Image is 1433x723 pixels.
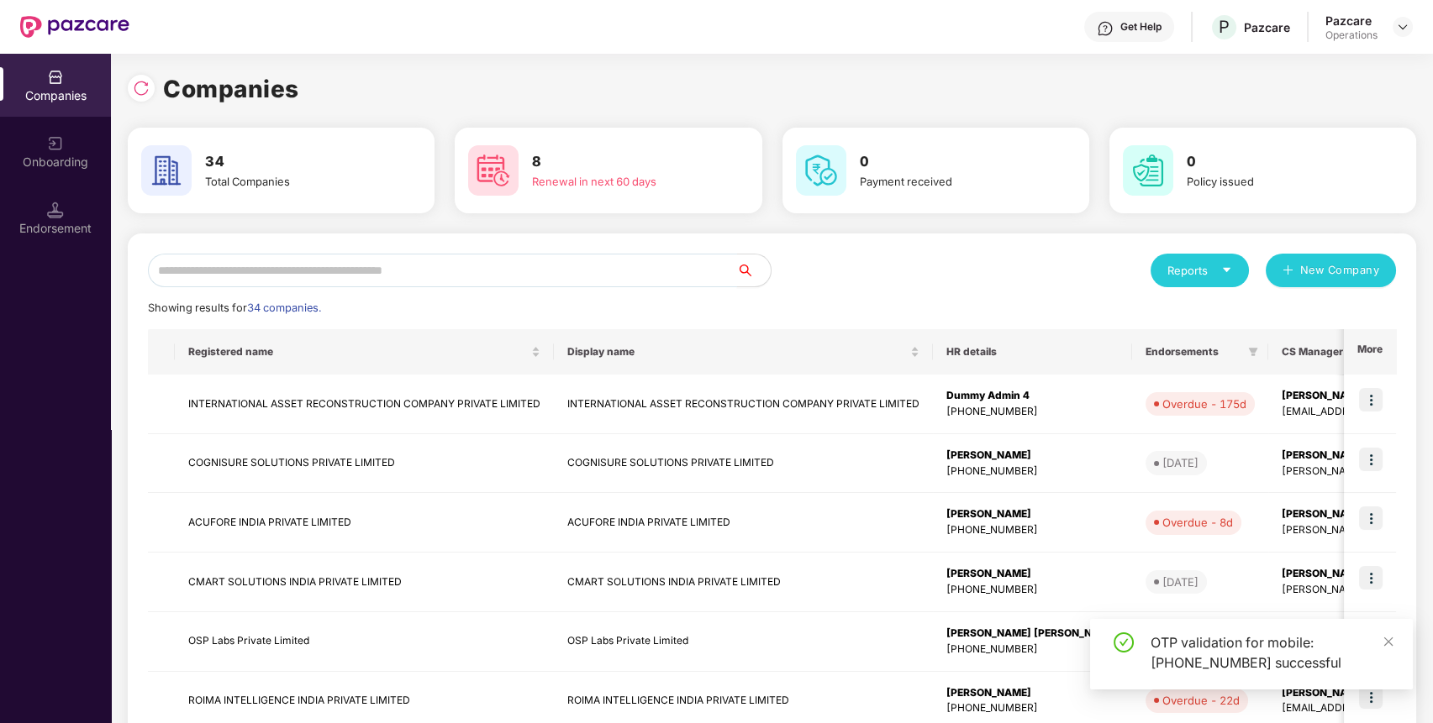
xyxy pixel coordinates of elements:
[554,434,933,494] td: COGNISURE SOLUTIONS PRIVATE LIMITED
[1359,506,1383,530] img: icon
[47,202,64,218] img: svg+xml;base64,PHN2ZyB3aWR0aD0iMTQuNSIgaGVpZ2h0PSIxNC41IiB2aWV3Qm94PSIwIDAgMTYgMTYiIGZpbGw9Im5vbm...
[1344,329,1396,375] th: More
[1162,514,1233,531] div: Overdue - 8d
[175,493,554,553] td: ACUFORE INDIA PRIVATE LIMITED
[946,464,1119,479] div: [PHONE_NUMBER]
[1396,20,1409,34] img: svg+xml;base64,PHN2ZyBpZD0iRHJvcGRvd24tMzJ4MzIiIHhtbG5zPSJodHRwOi8vd3d3LnczLm9yZy8yMDAwL3N2ZyIgd2...
[1114,632,1134,652] span: check-circle
[933,329,1132,375] th: HR details
[1187,151,1369,173] h3: 0
[1219,17,1230,37] span: P
[1283,265,1293,278] span: plus
[554,329,933,375] th: Display name
[946,642,1119,658] div: [PHONE_NUMBER]
[736,254,772,287] button: search
[1162,396,1246,412] div: Overdue - 175d
[1359,448,1383,471] img: icon
[554,553,933,612] td: CMART SOLUTIONS INDIA PRIVATE LIMITED
[1123,145,1173,196] img: svg+xml;base64,PHN2ZyB4bWxucz0iaHR0cDovL3d3dy53My5vcmcvMjAwMC9zdmciIHdpZHRoPSI2MCIgaGVpZ2h0PSI2MC...
[860,151,1042,173] h3: 0
[946,522,1119,538] div: [PHONE_NUMBER]
[1162,454,1199,471] div: [DATE]
[946,388,1119,404] div: Dummy Admin 4
[946,700,1119,716] div: [PHONE_NUMBER]
[468,145,519,196] img: svg+xml;base64,PHN2ZyB4bWxucz0iaHR0cDovL3d3dy53My5vcmcvMjAwMC9zdmciIHdpZHRoPSI2MCIgaGVpZ2h0PSI2MC...
[1151,632,1393,673] div: OTP validation for mobile: [PHONE_NUMBER] successful
[148,301,321,314] span: Showing results for
[47,69,64,86] img: svg+xml;base64,PHN2ZyBpZD0iQ29tcGFuaWVzIiB4bWxucz0iaHR0cDovL3d3dy53My5vcmcvMjAwMC9zdmciIHdpZHRoPS...
[567,345,907,359] span: Display name
[946,506,1119,522] div: [PERSON_NAME]
[736,264,771,277] span: search
[1245,342,1262,362] span: filter
[205,173,387,190] div: Total Companies
[1325,13,1378,29] div: Pazcare
[532,173,714,190] div: Renewal in next 60 days
[1221,265,1232,275] span: caret-down
[20,16,129,38] img: New Pazcare Logo
[1266,254,1396,287] button: plusNew Company
[554,375,933,434] td: INTERNATIONAL ASSET RECONSTRUCTION COMPANY PRIVATE LIMITED
[1359,566,1383,589] img: icon
[946,626,1119,642] div: [PERSON_NAME] [PERSON_NAME]
[946,448,1119,464] div: [PERSON_NAME]
[946,582,1119,598] div: [PHONE_NUMBER]
[1325,29,1378,42] div: Operations
[1167,262,1232,279] div: Reports
[554,612,933,672] td: OSP Labs Private Limited
[860,173,1042,190] div: Payment received
[175,553,554,612] td: CMART SOLUTIONS INDIA PRIVATE LIMITED
[205,151,387,173] h3: 34
[175,434,554,494] td: COGNISURE SOLUTIONS PRIVATE LIMITED
[247,301,321,314] span: 34 companies.
[133,80,150,97] img: svg+xml;base64,PHN2ZyBpZD0iUmVsb2FkLTMyeDMyIiB4bWxucz0iaHR0cDovL3d3dy53My5vcmcvMjAwMC9zdmciIHdpZH...
[1187,173,1369,190] div: Policy issued
[175,612,554,672] td: OSP Labs Private Limited
[163,71,299,107] h1: Companies
[175,375,554,434] td: INTERNATIONAL ASSET RECONSTRUCTION COMPANY PRIVATE LIMITED
[1162,574,1199,590] div: [DATE]
[47,135,64,152] img: svg+xml;base64,PHN2ZyB3aWR0aD0iMjAiIGhlaWdodD0iMjAiIHZpZXdCb3g9IjAgMCAyMCAyMCIgZmlsbD0ibm9uZSIgeG...
[188,345,528,359] span: Registered name
[175,329,554,375] th: Registered name
[1097,20,1114,37] img: svg+xml;base64,PHN2ZyBpZD0iSGVscC0zMngzMiIgeG1sbnM9Imh0dHA6Ly93d3cudzMub3JnLzIwMDAvc3ZnIiB3aWR0aD...
[796,145,846,196] img: svg+xml;base64,PHN2ZyB4bWxucz0iaHR0cDovL3d3dy53My5vcmcvMjAwMC9zdmciIHdpZHRoPSI2MCIgaGVpZ2h0PSI2MC...
[1120,20,1162,34] div: Get Help
[1300,262,1380,279] span: New Company
[946,685,1119,701] div: [PERSON_NAME]
[1359,388,1383,411] img: icon
[554,493,933,553] td: ACUFORE INDIA PRIVATE LIMITED
[532,151,714,173] h3: 8
[946,566,1119,582] div: [PERSON_NAME]
[141,145,192,196] img: svg+xml;base64,PHN2ZyB4bWxucz0iaHR0cDovL3d3dy53My5vcmcvMjAwMC9zdmciIHdpZHRoPSI2MCIgaGVpZ2h0PSI2MC...
[1248,347,1258,357] span: filter
[1383,636,1394,647] span: close
[1244,19,1290,35] div: Pazcare
[1146,345,1241,359] span: Endorsements
[946,404,1119,420] div: [PHONE_NUMBER]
